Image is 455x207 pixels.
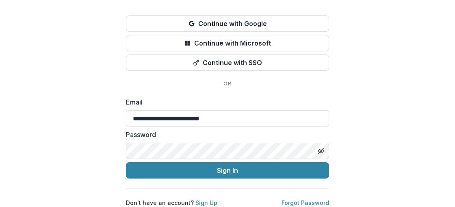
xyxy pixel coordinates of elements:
button: Sign In [126,162,329,179]
a: Sign Up [195,199,217,206]
button: Continue with SSO [126,54,329,71]
button: Continue with Google [126,15,329,32]
label: Email [126,97,324,107]
label: Password [126,130,324,139]
button: Toggle password visibility [314,144,327,157]
button: Continue with Microsoft [126,35,329,51]
a: Forgot Password [282,199,329,206]
p: Don't have an account? [126,198,217,207]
